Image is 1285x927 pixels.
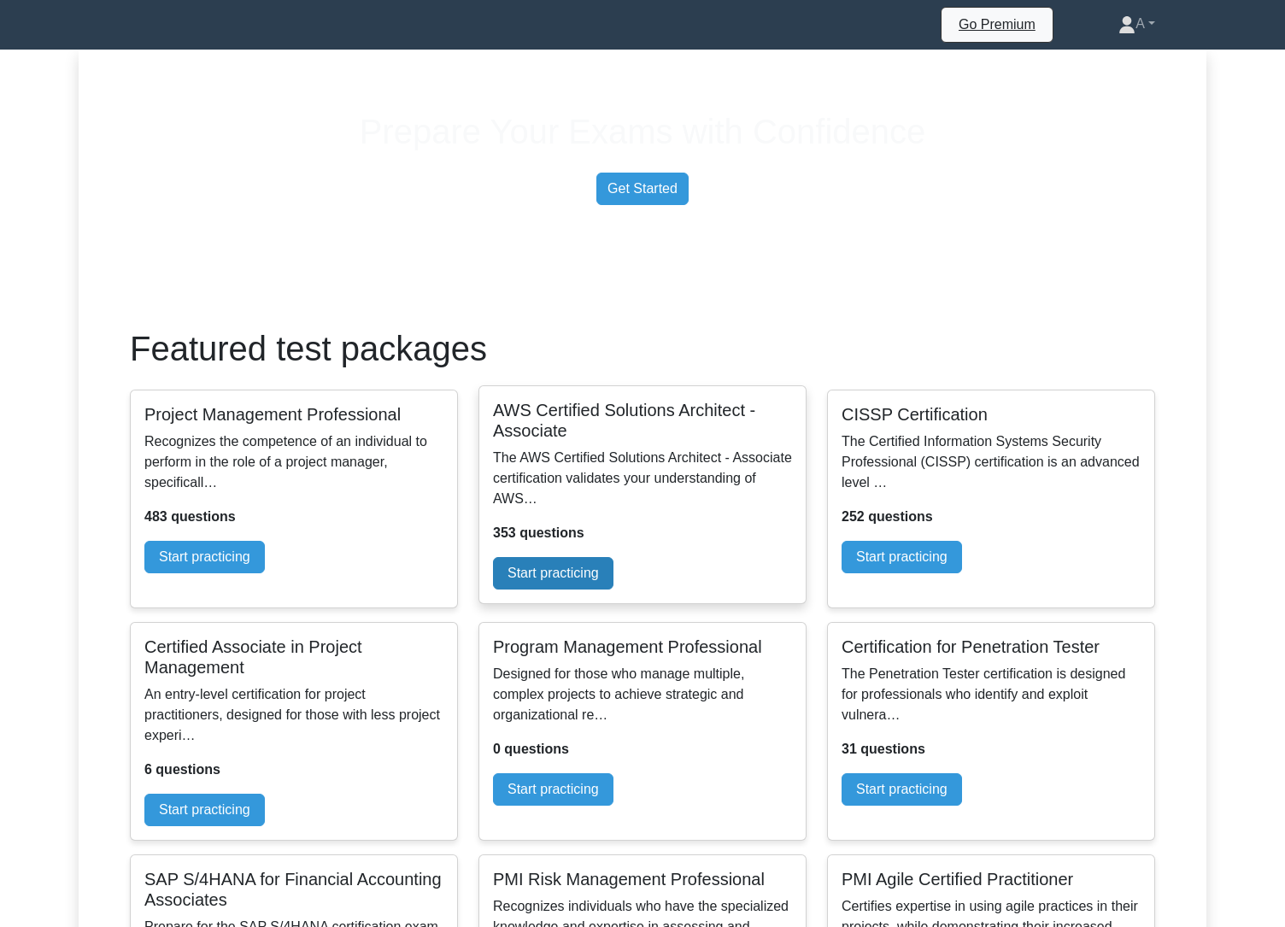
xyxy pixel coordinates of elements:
[596,173,689,205] a: Get Started
[842,773,962,806] a: Start practicing
[493,773,613,806] a: Start practicing
[948,14,1046,35] a: Go Premium
[130,328,1155,369] h1: Featured test packages
[842,541,962,573] a: Start practicing
[1077,7,1196,41] a: A
[493,557,613,590] a: Start practicing
[144,541,265,573] a: Start practicing
[144,794,265,826] a: Start practicing
[79,111,1206,152] h1: Prepare Your Exams with Confidence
